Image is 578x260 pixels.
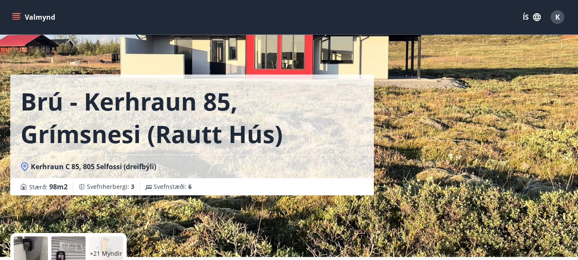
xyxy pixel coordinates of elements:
[90,249,122,258] p: +21 Myndir
[21,85,364,150] h1: Brú - Kerhraun 85, Grímsnesi (rautt hús) (gæludýr velkomin)
[29,182,68,192] span: Stærð :
[49,182,68,191] span: 98 m2
[518,9,545,25] button: ÍS
[547,7,568,27] button: K
[154,182,192,191] span: Svefnstæði :
[10,9,59,25] button: menu
[87,182,134,191] span: Svefnherbergi :
[555,12,560,22] span: K
[188,182,192,191] span: 6
[31,162,156,171] span: Kerhraun C 85, 805 Selfossi (dreifbýli)
[131,182,134,191] span: 3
